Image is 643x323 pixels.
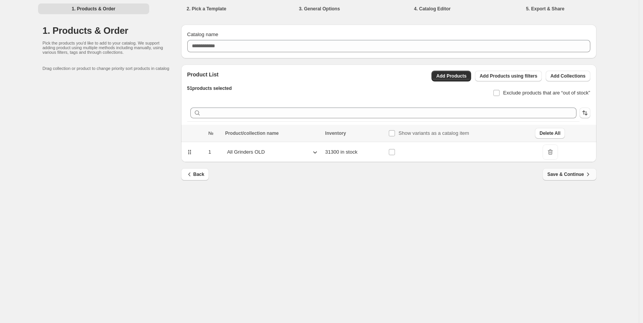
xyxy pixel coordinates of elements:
[325,130,384,136] div: Inventory
[436,73,466,79] span: Add Products
[187,71,232,78] h2: Product List
[540,130,560,136] span: Delete All
[187,86,232,91] span: 51 products selected
[546,71,590,81] button: Add Collections
[547,171,591,178] span: Save & Continue
[208,149,211,155] span: 1
[323,142,386,162] td: 31300 in stock
[431,71,471,81] button: Add Products
[475,71,542,81] button: Add Products using filters
[181,168,209,181] button: Back
[543,168,596,181] button: Save & Continue
[43,41,166,55] p: Pick the products you'd like to add to your catalog. We support adding product using multiple met...
[208,131,213,136] span: №
[550,73,585,79] span: Add Collections
[227,148,265,156] p: All Grinders OLD
[480,73,537,79] span: Add Products using filters
[43,25,181,37] h1: 1. Products & Order
[187,31,218,37] span: Catalog name
[186,171,205,178] span: Back
[398,130,469,136] span: Show variants as a catalog item
[43,66,181,71] p: Drag collection or product to change priority sort products in catalog
[225,131,278,136] span: Product/collection name
[503,90,590,96] span: Exclude products that are “out of stock”
[535,128,565,139] button: Delete All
